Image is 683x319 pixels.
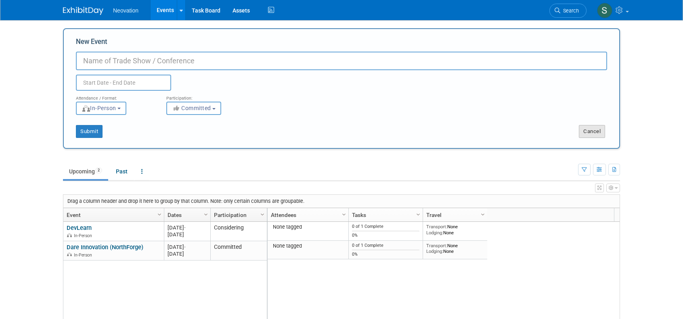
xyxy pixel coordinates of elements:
[352,243,420,248] div: 0 of 1 Complete
[271,224,346,230] div: None tagged
[184,244,186,250] span: -
[352,233,420,238] div: 0%
[426,243,484,254] div: None None
[259,211,266,218] span: Column Settings
[110,164,134,179] a: Past
[67,244,143,251] a: Dare Innovation (NorthForge)
[168,231,207,238] div: [DATE]
[426,230,443,236] span: Lodging:
[414,208,423,220] a: Column Settings
[76,102,126,115] button: In-Person
[67,252,72,256] img: In-Person Event
[95,167,102,173] span: 2
[203,211,209,218] span: Column Settings
[184,225,186,231] span: -
[113,7,138,14] span: Neovation
[560,8,579,14] span: Search
[166,102,221,115] button: Committed
[258,208,267,220] a: Column Settings
[76,52,607,70] input: Name of Trade Show / Conference
[352,252,420,257] div: 0%
[76,37,107,50] label: New Event
[172,105,211,111] span: Committed
[426,224,484,236] div: None None
[426,208,482,222] a: Travel
[166,91,245,101] div: Participation:
[426,224,447,229] span: Transport:
[168,224,207,231] div: [DATE]
[168,208,205,222] a: Dates
[271,208,343,222] a: Attendees
[352,208,417,222] a: Tasks
[579,125,605,138] button: Cancel
[415,211,421,218] span: Column Settings
[352,224,420,229] div: 0 of 1 Complete
[74,233,94,238] span: In-Person
[63,195,620,208] div: Drag a column header and drop it here to group by that column. Note: only certain columns are gro...
[480,211,486,218] span: Column Settings
[156,211,163,218] span: Column Settings
[597,3,612,18] img: Susan Hurrell
[67,233,72,237] img: In-Person Event
[82,105,116,111] span: In-Person
[426,243,447,248] span: Transport:
[74,252,94,258] span: In-Person
[67,224,92,231] a: DevLearn
[76,75,171,91] input: Start Date - End Date
[67,208,159,222] a: Event
[155,208,164,220] a: Column Settings
[549,4,587,18] a: Search
[426,248,443,254] span: Lodging:
[479,208,488,220] a: Column Settings
[168,244,207,250] div: [DATE]
[76,91,154,101] div: Attendance / Format:
[63,7,103,15] img: ExhibitDay
[210,241,267,261] td: Committed
[76,125,103,138] button: Submit
[214,208,262,222] a: Participation
[210,222,267,241] td: Considering
[168,250,207,257] div: [DATE]
[341,211,347,218] span: Column Settings
[202,208,211,220] a: Column Settings
[271,243,346,249] div: None tagged
[63,164,108,179] a: Upcoming2
[340,208,349,220] a: Column Settings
